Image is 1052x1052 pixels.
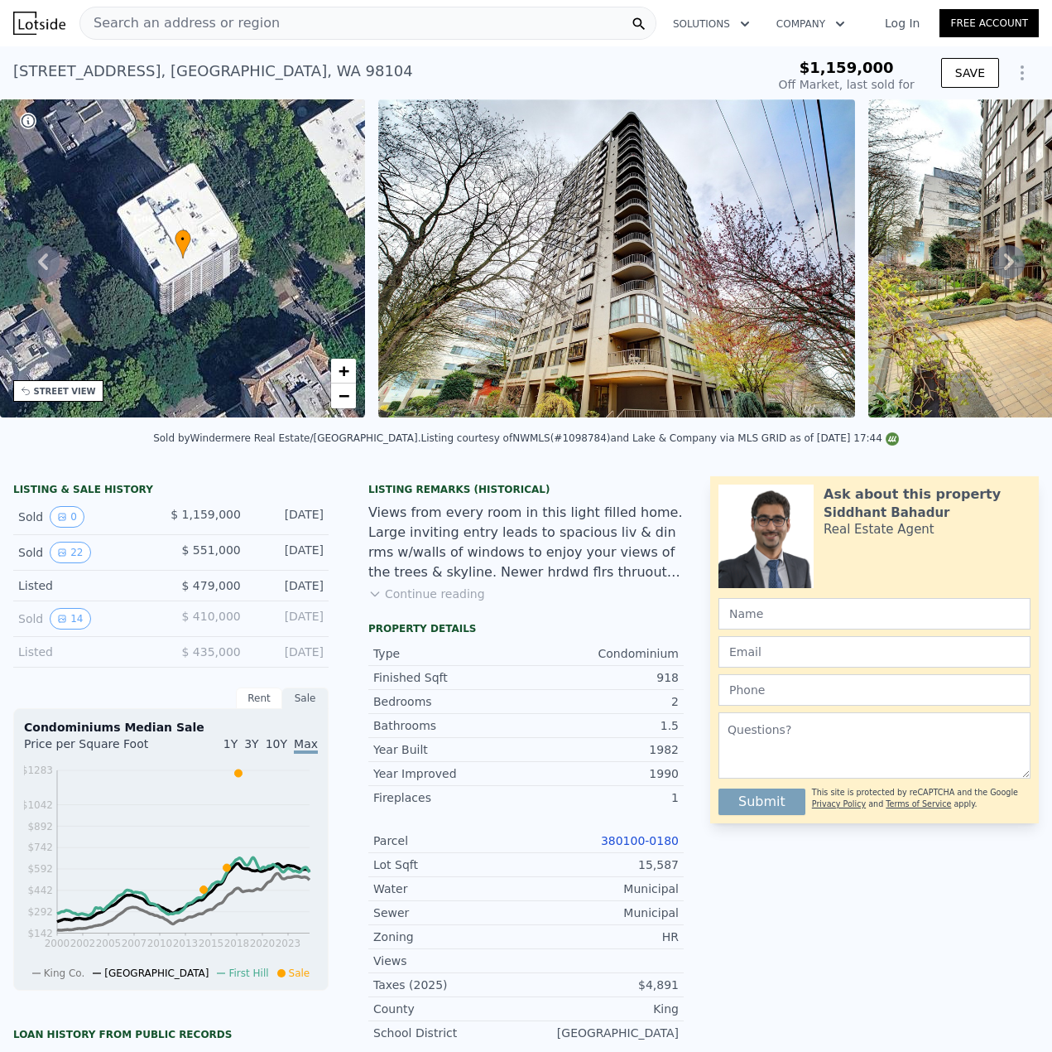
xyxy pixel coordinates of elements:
button: View historical data [50,608,90,630]
div: Zoning [373,929,526,945]
div: Sold [18,542,158,563]
div: [DATE] [254,506,324,528]
div: Listing Remarks (Historical) [368,483,684,496]
tspan: $1042 [22,799,53,811]
div: Municipal [526,905,680,921]
div: Fireplaces [373,789,526,806]
tspan: 2005 [96,938,122,949]
div: [DATE] [254,644,324,660]
a: Terms of Service [886,799,951,808]
button: Company [763,9,858,39]
div: Finished Sqft [373,669,526,686]
span: Search an address or region [80,13,280,33]
div: Year Built [373,741,526,758]
div: Condominiums Median Sale [24,719,318,736]
div: STREET VIEW [34,385,96,398]
button: View historical data [50,506,84,528]
div: Condominium [526,645,680,662]
span: 10Y [266,737,287,750]
div: 1.5 [526,717,680,734]
div: [GEOGRAPHIC_DATA] [526,1025,680,1041]
div: Listing courtesy of NWMLS (#1098784) and Lake & Company via MLS GRID as of [DATE] 17:44 [421,432,899,444]
div: Price per Square Foot [24,736,171,762]
tspan: 2020 [250,938,276,949]
tspan: 2015 [199,938,224,949]
div: Rent [236,688,282,709]
div: 2 [526,693,680,710]
input: Phone [718,674,1030,706]
div: Water [373,881,526,897]
div: [DATE] [254,542,324,563]
tspan: 2013 [173,938,199,949]
div: School District [373,1025,526,1041]
span: $ 1,159,000 [171,508,241,521]
tspan: 2023 [276,938,301,949]
span: $1,159,000 [800,59,894,76]
a: Zoom in [331,359,356,384]
div: Property details [368,622,684,635]
div: Sold [18,506,157,528]
span: $ 551,000 [181,543,240,557]
button: View historical data [50,542,90,563]
span: $ 410,000 [181,610,240,623]
div: Ask about this property [824,485,1001,504]
span: Sale [289,968,310,979]
div: Bathrooms [373,717,526,734]
button: Solutions [660,9,763,39]
button: Continue reading [368,586,485,602]
div: County [373,1001,526,1017]
img: Sale: 116536479 Parcel: 98015611 [378,99,854,417]
div: King [526,1001,680,1017]
span: + [339,360,349,381]
a: 380100-0180 [601,834,679,847]
span: King Co. [44,968,85,979]
a: Log In [865,15,939,31]
div: 918 [526,669,680,686]
button: Show Options [1006,56,1039,89]
span: − [339,385,349,406]
span: [GEOGRAPHIC_DATA] [104,968,209,979]
div: Municipal [526,881,680,897]
button: SAVE [941,58,999,88]
div: Listed [18,577,158,594]
div: [DATE] [254,608,324,630]
tspan: $442 [27,885,53,896]
img: NWMLS Logo [886,432,899,446]
div: Taxes (2025) [373,977,526,993]
div: 1990 [526,765,680,782]
tspan: $1283 [22,765,53,776]
tspan: $892 [27,821,53,832]
tspan: 2018 [224,938,250,949]
span: Max [294,737,318,754]
div: Loan history from public records [13,1028,329,1041]
div: 1982 [526,741,680,758]
tspan: 2010 [147,938,173,949]
div: Sale [282,688,329,709]
div: • [175,229,191,258]
span: $ 435,000 [181,645,240,659]
div: This site is protected by reCAPTCHA and the Google and apply. [812,782,1030,815]
span: • [175,232,191,247]
span: First Hill [228,968,268,979]
a: Zoom out [331,384,356,408]
div: Sewer [373,905,526,921]
span: 1Y [223,737,238,750]
input: Email [718,636,1030,668]
tspan: $742 [27,842,53,853]
a: Free Account [939,9,1039,37]
button: Submit [718,789,805,815]
span: $ 479,000 [181,579,240,592]
a: Privacy Policy [812,799,866,808]
tspan: $592 [27,863,53,875]
div: Listed [18,644,158,660]
div: HR [526,929,680,945]
span: 3Y [244,737,258,750]
div: Views from every room in this light filled home. Large inviting entry leads to spacious liv & din... [368,503,684,582]
tspan: $292 [27,906,53,918]
div: Type [373,645,526,662]
tspan: 2007 [122,938,147,949]
div: Views [373,953,526,969]
div: Bedrooms [373,693,526,710]
tspan: 2000 [45,938,70,949]
img: Lotside [13,12,65,35]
